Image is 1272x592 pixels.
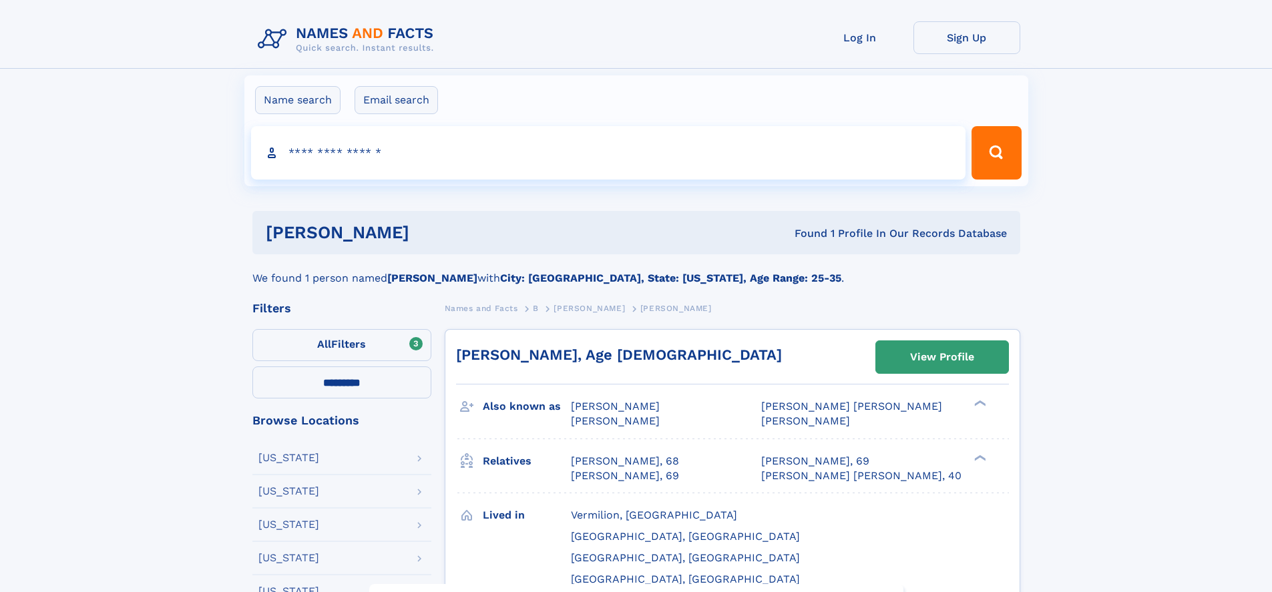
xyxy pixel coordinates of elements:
[571,530,800,543] span: [GEOGRAPHIC_DATA], [GEOGRAPHIC_DATA]
[761,414,850,427] span: [PERSON_NAME]
[971,399,987,408] div: ❯
[533,300,539,316] a: B
[456,346,782,363] a: [PERSON_NAME], Age [DEMOGRAPHIC_DATA]
[571,400,660,412] span: [PERSON_NAME]
[571,414,660,427] span: [PERSON_NAME]
[317,338,331,350] span: All
[258,486,319,497] div: [US_STATE]
[252,254,1020,286] div: We found 1 person named with .
[876,341,1008,373] a: View Profile
[445,300,518,316] a: Names and Facts
[252,302,431,314] div: Filters
[571,469,679,483] a: [PERSON_NAME], 69
[255,86,341,114] label: Name search
[252,21,445,57] img: Logo Names and Facts
[913,21,1020,54] a: Sign Up
[251,126,966,180] input: search input
[807,21,913,54] a: Log In
[571,509,737,521] span: Vermilion, [GEOGRAPHIC_DATA]
[640,304,712,313] span: [PERSON_NAME]
[910,342,974,372] div: View Profile
[258,519,319,530] div: [US_STATE]
[971,453,987,462] div: ❯
[387,272,477,284] b: [PERSON_NAME]
[533,304,539,313] span: B
[483,504,571,527] h3: Lived in
[571,551,800,564] span: [GEOGRAPHIC_DATA], [GEOGRAPHIC_DATA]
[252,414,431,426] div: Browse Locations
[483,395,571,418] h3: Also known as
[266,224,602,241] h1: [PERSON_NAME]
[483,450,571,473] h3: Relatives
[761,400,942,412] span: [PERSON_NAME] [PERSON_NAME]
[571,454,679,469] a: [PERSON_NAME], 68
[258,553,319,563] div: [US_STATE]
[571,573,800,585] span: [GEOGRAPHIC_DATA], [GEOGRAPHIC_DATA]
[554,300,625,316] a: [PERSON_NAME]
[258,453,319,463] div: [US_STATE]
[252,329,431,361] label: Filters
[500,272,841,284] b: City: [GEOGRAPHIC_DATA], State: [US_STATE], Age Range: 25-35
[761,454,869,469] a: [PERSON_NAME], 69
[355,86,438,114] label: Email search
[602,226,1007,241] div: Found 1 Profile In Our Records Database
[554,304,625,313] span: [PERSON_NAME]
[761,469,962,483] a: [PERSON_NAME] [PERSON_NAME], 40
[972,126,1021,180] button: Search Button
